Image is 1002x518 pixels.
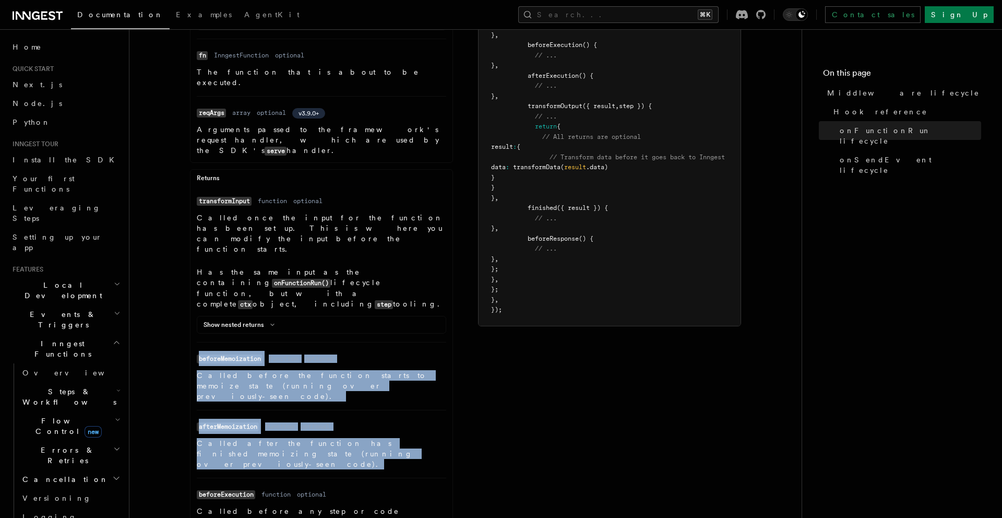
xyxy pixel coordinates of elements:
[491,92,495,100] span: }
[18,441,123,470] button: Errors & Retries
[495,194,498,202] span: ,
[491,286,498,293] span: };
[275,51,304,60] dd: optional
[495,276,498,283] span: ,
[925,6,994,23] a: Sign Up
[8,280,114,301] span: Local Development
[13,42,42,52] span: Home
[244,10,300,19] span: AgentKit
[8,276,123,305] button: Local Development
[8,309,114,330] span: Events & Triggers
[491,296,495,303] span: }
[8,305,123,334] button: Events & Triggers
[506,163,509,171] span: :
[232,109,250,117] dd: array
[197,438,446,469] p: Called after the function has finished memoizing state (running over previously-seen code).
[197,490,255,499] code: beforeExecution
[261,490,291,499] dd: function
[197,267,446,310] p: Has the same input as the containing lifecycle function, but with a complete object, including to...
[71,3,170,29] a: Documentation
[197,51,208,60] code: fn
[491,163,506,171] span: data
[301,422,330,431] dd: optional
[8,65,54,73] span: Quick start
[197,355,263,363] code: beforeMemoization
[829,102,981,121] a: Hook reference
[8,113,123,132] a: Python
[297,490,326,499] dd: optional
[197,67,446,88] p: The function that is about to be executed.
[13,156,121,164] span: Install the SDK
[495,62,498,69] span: ,
[8,169,123,198] a: Your first Functions
[517,143,520,150] span: {
[491,194,495,202] span: }
[836,150,981,180] a: onSendEvent lifecycle
[197,197,252,206] code: transformInput
[8,265,43,274] span: Features
[176,10,232,19] span: Examples
[22,494,91,502] span: Versioning
[491,255,495,263] span: }
[85,426,102,438] span: new
[491,174,495,181] span: }
[13,99,62,108] span: Node.js
[528,102,582,110] span: transformOutput
[535,245,557,252] span: // ...
[783,8,808,21] button: Toggle dark mode
[8,198,123,228] a: Leveraging Steps
[197,370,446,402] p: Called before the function starts to memoize state (running over previously-seen code).
[13,80,62,89] span: Next.js
[8,338,113,359] span: Inngest Functions
[550,154,725,161] span: // Transform data before it goes back to Inngest
[564,163,586,171] span: result
[13,174,75,193] span: Your first Functions
[77,10,163,19] span: Documentation
[535,52,557,59] span: // ...
[293,197,323,205] dd: optional
[560,163,564,171] span: (
[170,3,238,28] a: Examples
[535,82,557,89] span: // ...
[8,140,58,148] span: Inngest tour
[495,31,498,39] span: ,
[18,411,123,441] button: Flow Controlnew
[535,113,557,120] span: // ...
[214,51,269,60] dd: InngestFunction
[18,474,109,485] span: Cancellation
[495,296,498,303] span: ,
[204,321,279,329] button: Show nested returns
[833,107,927,117] span: Hook reference
[257,109,286,117] dd: optional
[582,41,597,49] span: () {
[825,6,921,23] a: Contact sales
[265,422,294,431] dd: function
[698,9,712,20] kbd: ⌘K
[13,204,101,222] span: Leveraging Steps
[491,225,495,232] span: }
[528,41,582,49] span: beforeExecution
[528,235,579,242] span: beforeResponse
[542,133,641,140] span: // All returns are optional
[586,163,608,171] span: .data)
[491,276,495,283] span: }
[197,213,446,254] p: Called once the input for the function has been set up. This is where you can modify the input be...
[535,123,557,130] span: return
[197,422,259,431] code: afterMemoization
[197,124,446,156] p: Arguments passed to the framework's request handler, which are used by the SDK's handler.
[299,109,319,117] span: v3.9.0+
[238,3,306,28] a: AgentKit
[491,265,498,273] span: };
[272,279,330,288] code: onFunctionRun()
[18,386,116,407] span: Steps & Workflows
[13,233,102,252] span: Setting up your app
[18,489,123,508] a: Versioning
[18,445,113,466] span: Errors & Retries
[8,75,123,94] a: Next.js
[495,255,498,263] span: ,
[8,228,123,257] a: Setting up your app
[375,300,393,309] code: step
[615,102,619,110] span: ,
[528,204,557,211] span: finished
[8,150,123,169] a: Install the SDK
